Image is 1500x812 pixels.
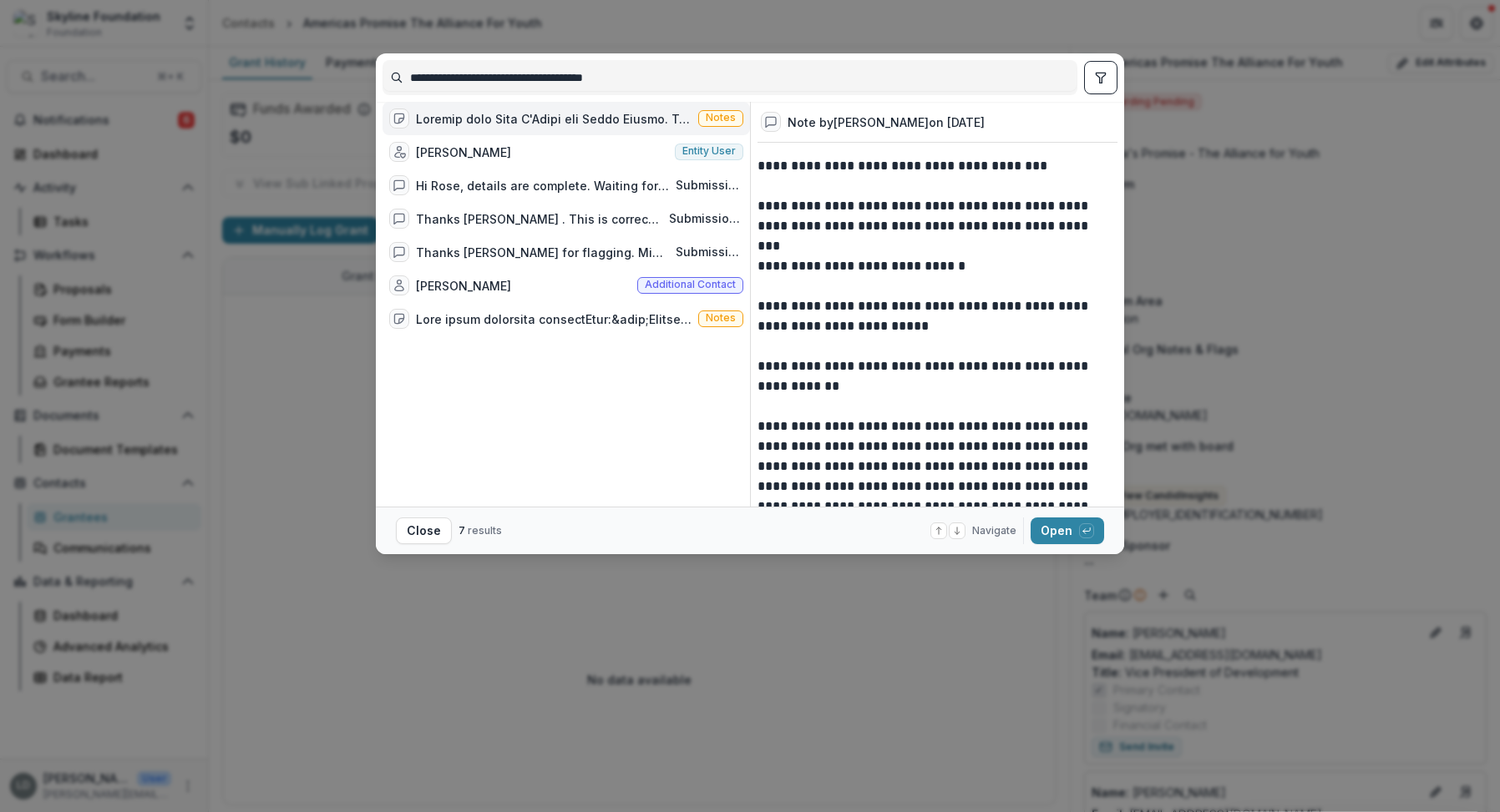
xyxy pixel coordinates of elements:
[468,524,502,537] span: results
[416,277,511,295] div: [PERSON_NAME]
[706,312,736,324] span: Notes
[645,279,736,290] span: Additional contact
[416,144,511,161] div: [PERSON_NAME]
[676,245,743,260] span: Submission comment
[416,210,662,228] div: Thanks [PERSON_NAME] . This is correct. I also added the primary contact.
[416,177,669,194] div: Hi Rose, details are complete. Waiting for them to confirm signatory but for now I have added [PE...
[416,110,692,128] div: Loremip dolo Sita C'Adipi eli Seddo Eiusmo. Te in, utl et doloremagnaa. Enim admi ven quisno exer...
[676,179,743,193] span: Submission comment
[788,113,985,131] div: Note by [PERSON_NAME] on [DATE]
[416,244,669,261] div: Thanks [PERSON_NAME] for flagging. Miami Foundation is the fiscal sponsor for Legal Clinic Fund. ...
[396,517,452,544] button: Close
[1084,61,1117,94] button: toggle filters
[459,524,465,537] span: 7
[1031,517,1104,544] button: Open
[706,112,736,124] span: Notes
[972,523,1016,538] span: Navigate
[669,212,743,226] span: Submission comment
[416,310,692,328] div: Lore ipsum dolorsita consectEtur:&adip;Elitseddo Eiusmod &te;in497@ut.lab&et;Dolo:&magn;Aliquaen,...
[682,145,736,157] span: Entity user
